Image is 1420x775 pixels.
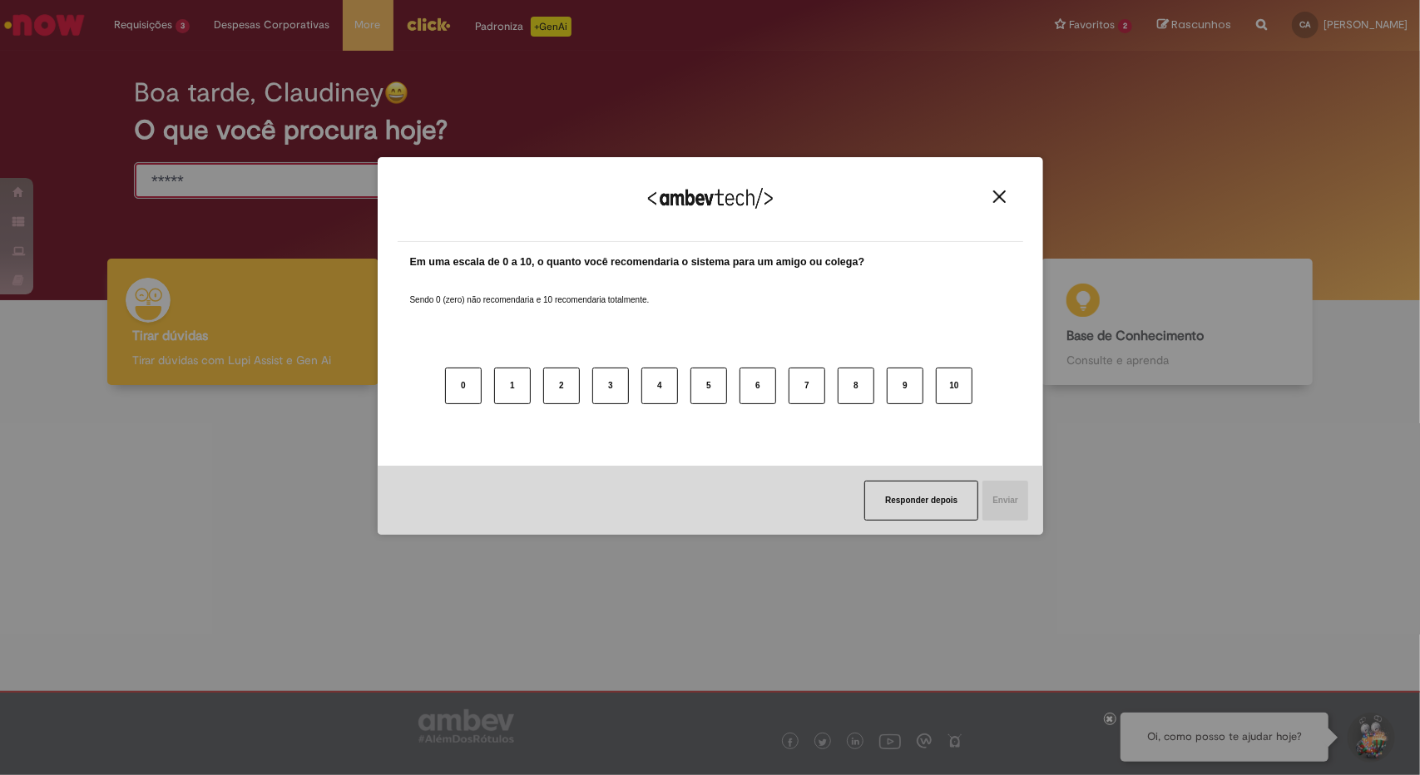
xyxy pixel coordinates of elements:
button: 3 [592,368,629,404]
button: Close [988,190,1011,204]
button: 8 [838,368,874,404]
button: 10 [936,368,972,404]
button: 4 [641,368,678,404]
button: 2 [543,368,580,404]
img: Logo Ambevtech [648,188,773,209]
button: 7 [789,368,825,404]
label: Sendo 0 (zero) não recomendaria e 10 recomendaria totalmente. [410,274,650,306]
button: Responder depois [864,481,978,521]
button: 5 [690,368,727,404]
button: 9 [887,368,923,404]
button: 6 [740,368,776,404]
button: 0 [445,368,482,404]
label: Em uma escala de 0 a 10, o quanto você recomendaria o sistema para um amigo ou colega? [410,254,865,270]
img: Close [993,190,1006,203]
button: 1 [494,368,531,404]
